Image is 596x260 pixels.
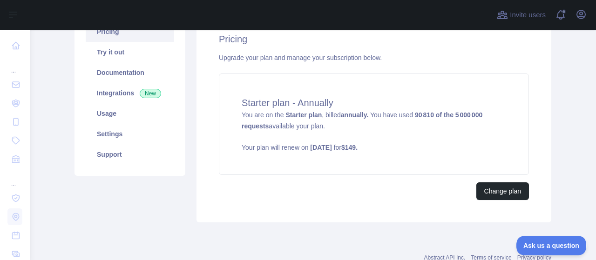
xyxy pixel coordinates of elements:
[510,10,546,20] span: Invite users
[242,96,506,109] h4: Starter plan - Annually
[86,144,174,165] a: Support
[86,21,174,42] a: Pricing
[341,144,358,151] strong: $ 149 .
[219,53,529,62] div: Upgrade your plan and manage your subscription below.
[86,83,174,103] a: Integrations New
[7,56,22,74] div: ...
[86,124,174,144] a: Settings
[242,143,506,152] p: Your plan will renew on for
[219,33,529,46] h2: Pricing
[310,144,332,151] strong: [DATE]
[341,111,369,119] strong: annually.
[242,111,506,152] span: You are on the , billed You have used available your plan.
[495,7,548,22] button: Invite users
[476,182,529,200] button: Change plan
[86,62,174,83] a: Documentation
[285,111,322,119] strong: Starter plan
[140,89,161,98] span: New
[516,236,587,255] iframe: Toggle Customer Support
[86,103,174,124] a: Usage
[86,42,174,62] a: Try it out
[7,169,22,188] div: ...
